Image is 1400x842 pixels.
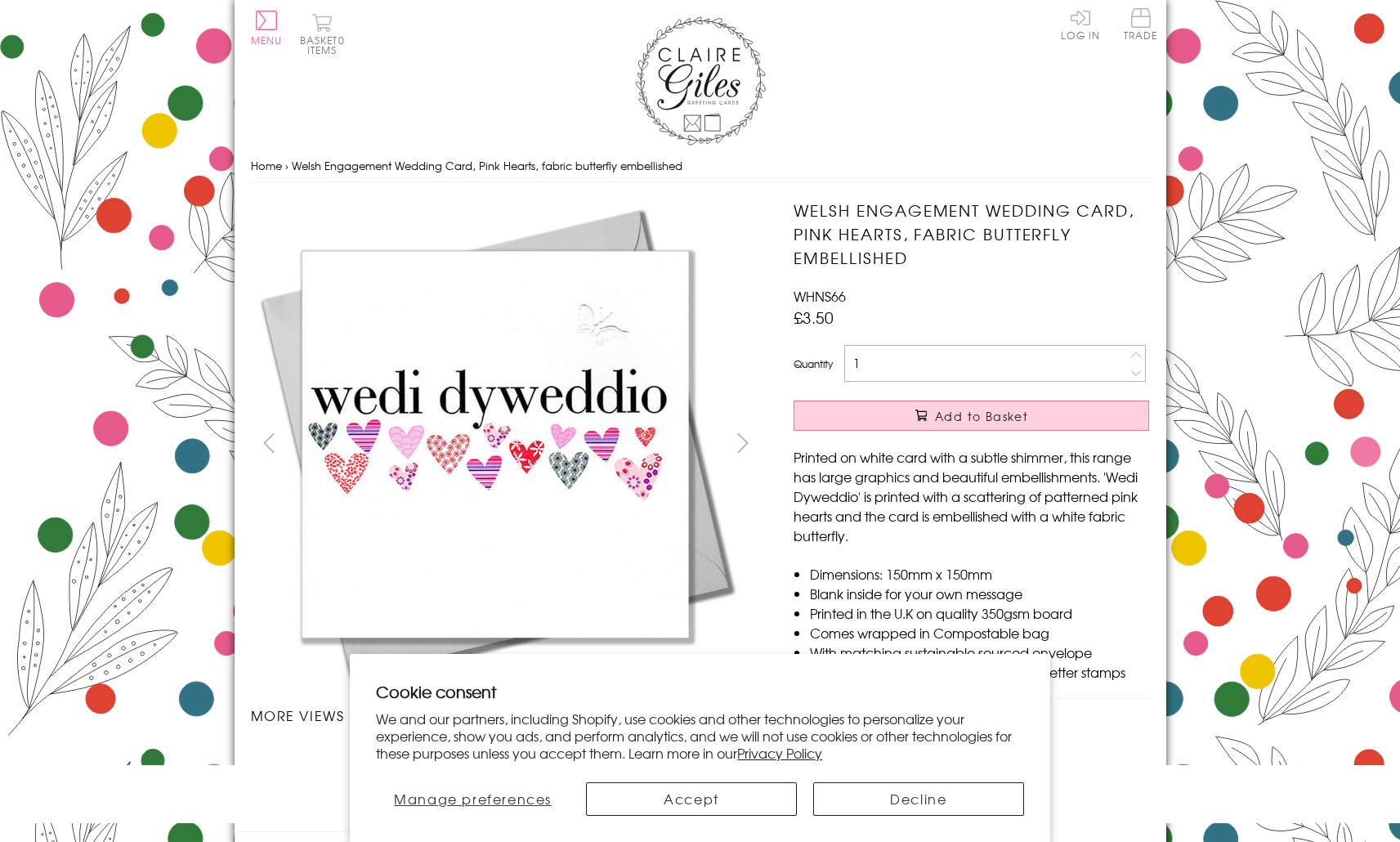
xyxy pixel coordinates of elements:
button: Manage preferences [376,782,570,816]
a: Privacy Policy [737,743,822,763]
span: › [285,158,288,173]
li: Blank inside for your own message [810,584,1149,603]
button: next [724,424,761,461]
span: Add to Basket [935,408,1028,424]
nav: breadcrumbs [251,150,1150,183]
span: Manage preferences [394,789,552,808]
button: Accept [586,782,797,816]
span: 0 items [307,33,345,57]
p: We and our partners, including Shopify, use cookies and other technologies to personalize your ex... [376,710,1024,761]
ul: Carousel Pagination [251,741,762,777]
img: Welsh Engagement Wedding Card, Pink Hearts, fabric butterfly embellished [314,761,315,762]
button: Menu [251,11,283,45]
span: WHNS66 [794,286,846,306]
img: Claire Giles Greetings Cards [635,16,766,146]
h2: Cookie consent [376,680,1024,703]
a: Home [251,158,282,173]
p: Printed on white card with a subtle shimmer, this range has large graphics and beautiful embellis... [794,447,1149,545]
a: Log In [1061,8,1100,40]
li: With matching sustainable sourced envelope [810,643,1149,662]
span: £3.50 [794,306,834,329]
span: Menu [251,33,283,47]
li: Comes wrapped in Compostable bag [810,623,1149,643]
button: Decline [813,782,1024,816]
button: Basket0 items [300,13,345,55]
span: Trade [1124,8,1158,40]
a: Trade [1124,8,1158,43]
li: Carousel Page 1 (Current Slide) [251,741,378,777]
li: Dimensions: 150mm x 150mm [810,564,1149,584]
h3: More views [251,705,762,725]
img: Welsh Engagement Wedding Card, Pink Hearts, fabric butterfly embellished [251,199,741,689]
button: Add to Basket [794,401,1149,431]
span: Welsh Engagement Wedding Card, Pink Hearts, fabric butterfly embellished [292,158,682,173]
h1: Welsh Engagement Wedding Card, Pink Hearts, fabric butterfly embellished [794,199,1149,269]
button: prev [251,424,288,461]
label: Quantity [794,356,833,371]
li: Printed in the U.K on quality 350gsm board [810,603,1149,623]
